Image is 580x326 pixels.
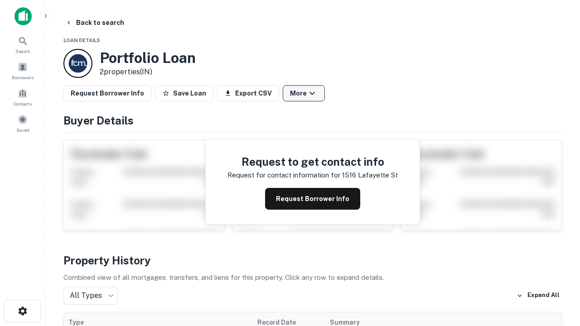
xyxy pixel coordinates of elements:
button: Save Loan [155,85,213,101]
iframe: Chat Widget [535,254,580,297]
p: Combined view of all mortgages, transfers, and liens for this property. Click any row to expand d... [63,272,562,283]
a: Saved [3,111,43,135]
a: Borrowers [3,58,43,83]
span: Contacts [14,100,32,107]
h4: Buyer Details [63,112,562,129]
span: Borrowers [12,74,34,81]
button: Request Borrower Info [63,85,151,101]
h4: Request to get contact info [227,153,398,170]
p: Request for contact information for [227,170,340,181]
a: Search [3,32,43,57]
button: Back to search [62,14,128,31]
div: All Types [63,287,118,305]
img: capitalize-icon.png [14,7,32,25]
button: Export CSV [217,85,279,101]
button: More [283,85,325,101]
p: 1516 lafayette st [342,170,398,181]
h3: Portfolio Loan [100,49,196,67]
span: Saved [16,126,29,134]
button: Expand All [514,289,562,302]
span: Loan Details [63,38,100,43]
a: Contacts [3,85,43,109]
h4: Property History [63,252,562,268]
p: 2 properties (IN) [100,67,196,77]
span: Search [15,48,30,55]
button: Request Borrower Info [265,188,360,210]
